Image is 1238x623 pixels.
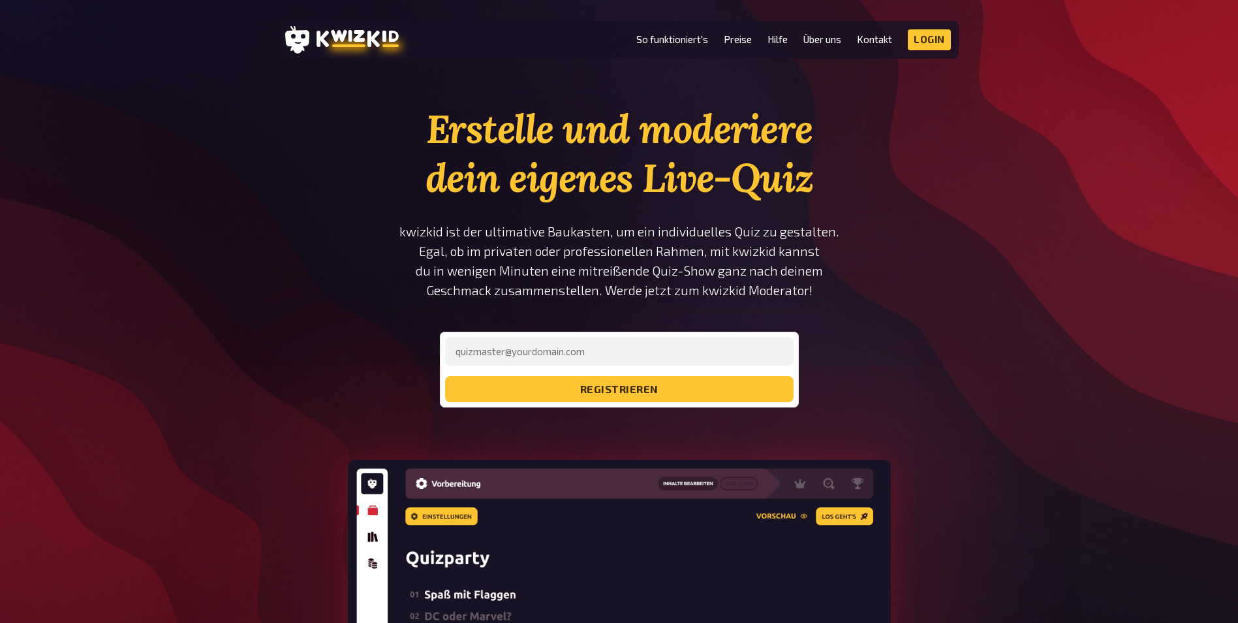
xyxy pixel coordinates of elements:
a: Hilfe [767,34,788,45]
h1: Erstelle und moderiere dein eigenes Live-Quiz [399,104,840,202]
a: Preise [724,34,752,45]
input: quizmaster@yourdomain.com [445,337,794,366]
button: registrieren [445,376,794,402]
p: kwizkid ist der ultimative Baukasten, um ein individuelles Quiz zu gestalten. Egal, ob im private... [399,222,840,300]
a: So funktioniert's [636,34,708,45]
a: Login [908,29,951,50]
a: Über uns [803,34,841,45]
a: Kontakt [857,34,892,45]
